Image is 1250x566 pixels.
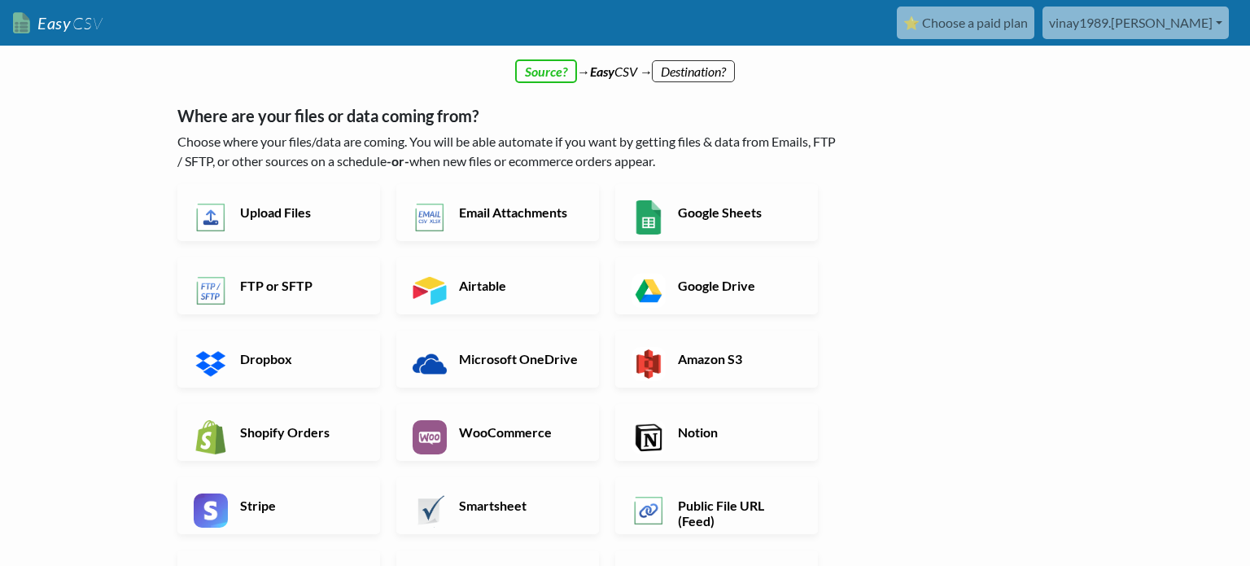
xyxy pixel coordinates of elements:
a: Email Attachments [396,184,599,241]
b: -or- [387,153,409,169]
img: Smartsheet App & API [413,494,447,528]
h6: Shopify Orders [236,424,364,440]
h5: Where are your files or data coming from? [177,106,841,125]
a: ⭐ Choose a paid plan [897,7,1034,39]
h6: Public File URL (Feed) [674,498,802,529]
a: Shopify Orders [177,404,380,461]
a: Airtable [396,257,599,314]
img: Stripe App & API [194,494,228,528]
span: CSV [71,13,103,33]
h6: WooCommerce [455,424,583,440]
h6: Google Sheets [674,204,802,220]
h6: Airtable [455,278,583,293]
a: Google Drive [615,257,818,314]
a: Public File URL (Feed) [615,477,818,534]
a: Amazon S3 [615,331,818,388]
a: Upload Files [177,184,380,241]
img: Public File URL App & API [632,494,666,528]
p: Choose where your files/data are coming. You will be able automate if you want by getting files &... [177,132,841,171]
h6: Google Drive [674,278,802,293]
a: WooCommerce [396,404,599,461]
h6: Upload Files [236,204,364,220]
img: Email New CSV or XLSX File App & API [413,200,447,235]
a: Google Sheets [615,184,818,241]
img: Amazon S3 App & API [632,347,666,381]
h6: Amazon S3 [674,351,802,366]
a: Stripe [177,477,380,534]
img: WooCommerce App & API [413,420,447,454]
img: Shopify App & API [194,420,228,454]
h6: Stripe [236,498,364,513]
img: Notion App & API [632,420,666,454]
img: Microsoft OneDrive App & API [413,347,447,381]
h6: Email Attachments [455,204,583,220]
a: Microsoft OneDrive [396,331,599,388]
h6: Microsoft OneDrive [455,351,583,366]
img: Airtable App & API [413,274,447,308]
a: Smartsheet [396,477,599,534]
a: Notion [615,404,818,461]
h6: Notion [674,424,802,440]
img: Google Sheets App & API [632,200,666,235]
img: Upload Files App & API [194,200,228,235]
h6: Dropbox [236,351,364,366]
h6: Smartsheet [455,498,583,513]
a: EasyCSV [13,7,103,40]
h6: FTP or SFTP [236,278,364,293]
a: Dropbox [177,331,380,388]
img: Dropbox App & API [194,347,228,381]
div: → CSV → [161,46,1089,81]
a: FTP or SFTP [177,257,380,314]
img: FTP or SFTP App & API [194,274,228,308]
a: vinay1989.[PERSON_NAME] [1042,7,1229,39]
img: Google Drive App & API [632,274,666,308]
